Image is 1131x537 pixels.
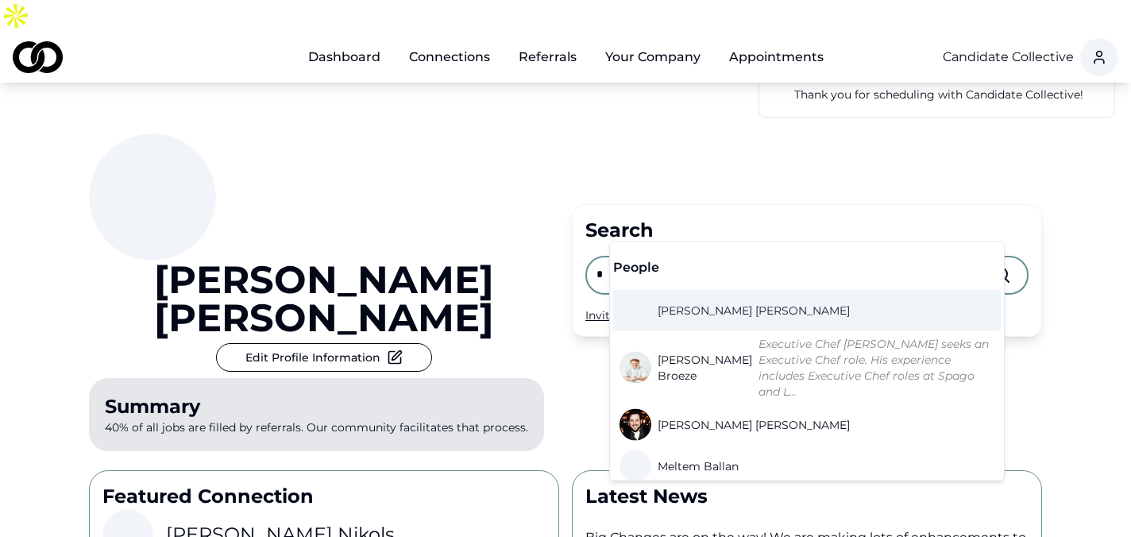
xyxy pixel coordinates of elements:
a: [PERSON_NAME] [PERSON_NAME] [620,409,856,441]
a: You currently have a pending appointmentnotification.Thank you for scheduling with Candidate Coll... [794,68,1102,104]
div: Search [585,218,1029,243]
a: [PERSON_NAME] [PERSON_NAME] [89,261,559,337]
p: Thank you for scheduling with Candidate Collective! [794,86,1102,104]
p: 40% of all jobs are filled by referrals. Our community facilitates that process. [89,378,544,451]
div: People [613,258,1001,277]
a: [PERSON_NAME] [PERSON_NAME] [620,295,856,326]
a: Appointments [716,41,836,73]
div: Summary [105,394,528,419]
div: Suggestions [610,242,1004,481]
nav: Main [295,41,836,73]
img: logo [13,41,63,73]
p: Featured Connection [102,484,546,509]
p: Latest News [585,484,1029,509]
img: f9ebb0c8-4021-4ba7-806e-a3fed4b5b33c-IMG_3572-profile_picture.jpeg [620,409,651,441]
button: Your Company [593,41,713,73]
a: Dashboard [295,41,393,73]
span: Meltem Ballan [658,458,739,474]
a: Meltem Ballan [620,450,745,482]
a: [PERSON_NAME] BroezeExecutive Chef [PERSON_NAME] seeks an Executive Chef role. His experience inc... [620,336,994,400]
a: Referrals [506,41,589,73]
span: [PERSON_NAME] [PERSON_NAME] [658,417,850,433]
div: Invite your peers and colleagues → [585,307,1029,323]
button: Edit Profile Information [216,343,432,372]
a: Connections [396,41,503,73]
button: Candidate Collective [943,48,1074,67]
img: f9f5c825-f7b7-4d30-b832-8b6c3c140bcc-IMG_2217%20(1)-profile_picture.jpeg [620,352,651,384]
em: Executive Chef [PERSON_NAME] seeks an Executive Chef role. His experience includes Executive Chef... [759,337,989,399]
span: [PERSON_NAME] [PERSON_NAME] [658,303,850,319]
span: [PERSON_NAME] Broeze [658,352,752,384]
